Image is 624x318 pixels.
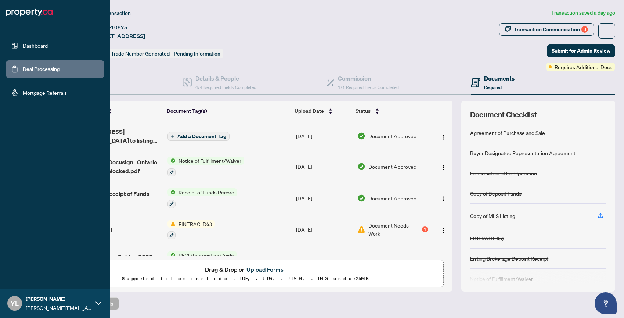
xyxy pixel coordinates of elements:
[167,132,230,141] button: Add a Document Tag
[6,7,53,18] img: logo
[357,194,365,202] img: Document Status
[293,245,354,277] td: [DATE]
[68,189,162,207] span: Ontario 635 - Receipt of Funds Record.pdf
[470,234,504,242] div: FINTRAC ID(s)
[164,101,292,121] th: Document Tag(s)
[357,132,365,140] img: Document Status
[484,74,515,83] h4: Documents
[604,28,609,33] span: ellipsis
[438,224,450,235] button: Logo
[581,26,588,33] div: 3
[176,157,244,165] span: Notice of Fulfillment/Waiver
[111,24,127,31] span: 10875
[176,251,237,259] span: RECO Information Guide
[65,101,164,121] th: (10) File Name
[438,161,450,172] button: Logo
[52,274,439,283] p: Supported files include .PDF, .JPG, .JPEG, .PNG under 25 MB
[195,74,256,83] h4: Details & People
[470,149,576,157] div: Buyer Designated Representation Agreement
[176,220,215,228] span: FINTRAC ID(s)
[293,121,354,151] td: [DATE]
[368,132,416,140] span: Document Approved
[68,127,162,145] span: [STREET_ADDRESS][GEOGRAPHIC_DATA] to listing brokerage.pdf
[441,228,447,233] img: Logo
[293,182,354,214] td: [DATE]
[293,214,354,246] td: [DATE]
[91,10,131,17] span: View Transaction
[171,135,174,138] span: plus
[68,158,162,175] span: Complete with Docusign_ Ontario 123 - Waiver-unlocked.pdf
[47,260,443,287] span: Drag & Drop orUpload FormsSupported files include .PDF, .JPG, .JPEG, .PNG under25MB
[441,196,447,202] img: Logo
[177,134,226,139] span: Add a Document Tag
[470,212,515,220] div: Copy of MLS Listing
[167,251,176,259] img: Status Icon
[26,304,92,312] span: [PERSON_NAME][EMAIL_ADDRESS][DOMAIN_NAME]
[167,251,237,271] button: Status IconRECO Information Guide
[167,157,176,165] img: Status Icon
[292,101,353,121] th: Upload Date
[470,169,537,177] div: Confirmation of Co-Operation
[552,45,610,57] span: Submit for Admin Review
[551,9,615,17] article: Transaction saved a day ago
[338,74,399,83] h4: Commission
[357,162,365,171] img: Document Status
[195,85,256,90] span: 4/4 Required Fields Completed
[11,298,19,308] span: YL
[356,107,371,115] span: Status
[167,188,237,208] button: Status IconReceipt of Funds Record
[514,24,588,35] div: Transaction Communication
[205,265,286,274] span: Drag & Drop or
[357,225,365,233] img: Document Status
[23,66,60,72] a: Deal Processing
[368,194,416,202] span: Document Approved
[484,85,502,90] span: Required
[176,188,237,196] span: Receipt of Funds Record
[422,226,428,232] div: 1
[470,189,522,197] div: Copy of Deposit Funds
[368,221,421,237] span: Document Needs Work
[26,295,92,303] span: [PERSON_NAME]
[547,44,615,57] button: Submit for Admin Review
[441,165,447,171] img: Logo
[441,134,447,140] img: Logo
[499,23,594,36] button: Transaction Communication3
[167,220,176,228] img: Status Icon
[368,162,416,171] span: Document Approved
[595,292,617,314] button: Open asap
[91,49,223,58] div: Status:
[555,63,612,71] span: Requires Additional Docs
[167,132,230,141] button: Add a Document Tag
[470,110,537,120] span: Document Checklist
[338,85,399,90] span: 1/1 Required Fields Completed
[244,265,286,274] button: Upload Forms
[470,129,545,137] div: Agreement of Purchase and Sale
[167,220,215,240] button: Status IconFINTRAC ID(s)
[91,32,145,40] span: [STREET_ADDRESS]
[68,252,162,270] span: RECO Information Guide - 2025-06-27T131010400.pdf
[295,107,324,115] span: Upload Date
[111,50,220,57] span: Trade Number Generated - Pending Information
[353,101,429,121] th: Status
[23,89,67,96] a: Mortgage Referrals
[167,188,176,196] img: Status Icon
[438,130,450,142] button: Logo
[23,42,48,49] a: Dashboard
[438,192,450,204] button: Logo
[293,151,354,182] td: [DATE]
[167,157,244,176] button: Status IconNotice of Fulfillment/Waiver
[470,254,548,262] div: Listing Brokerage Deposit Receipt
